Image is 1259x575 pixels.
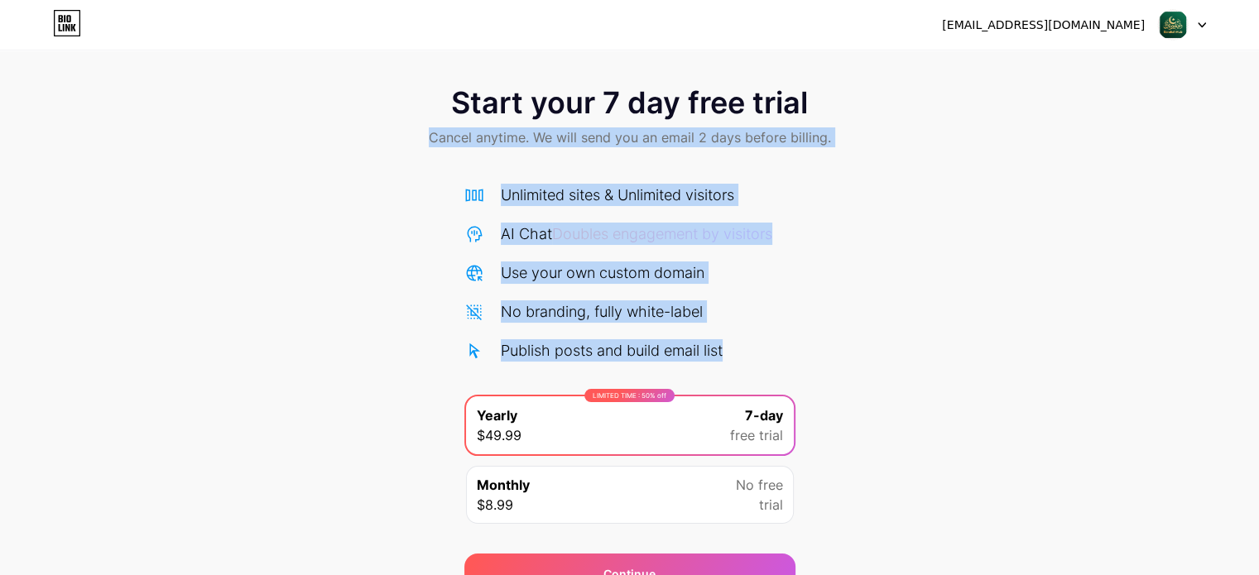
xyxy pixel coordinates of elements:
[942,17,1145,34] div: [EMAIL_ADDRESS][DOMAIN_NAME]
[501,184,734,206] div: Unlimited sites & Unlimited visitors
[730,425,783,445] span: free trial
[736,475,783,495] span: No free
[451,86,808,119] span: Start your 7 day free trial
[1157,9,1189,41] img: barakahhub
[477,405,517,425] span: Yearly
[501,223,772,245] div: AI Chat
[745,405,783,425] span: 7-day
[501,339,723,362] div: Publish posts and build email list
[477,425,521,445] span: $49.99
[429,127,831,147] span: Cancel anytime. We will send you an email 2 days before billing.
[477,495,513,515] span: $8.99
[759,495,783,515] span: trial
[501,261,704,284] div: Use your own custom domain
[501,300,703,323] div: No branding, fully white-label
[477,475,530,495] span: Monthly
[552,225,772,242] span: Doubles engagement by visitors
[584,389,675,402] div: LIMITED TIME : 50% off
